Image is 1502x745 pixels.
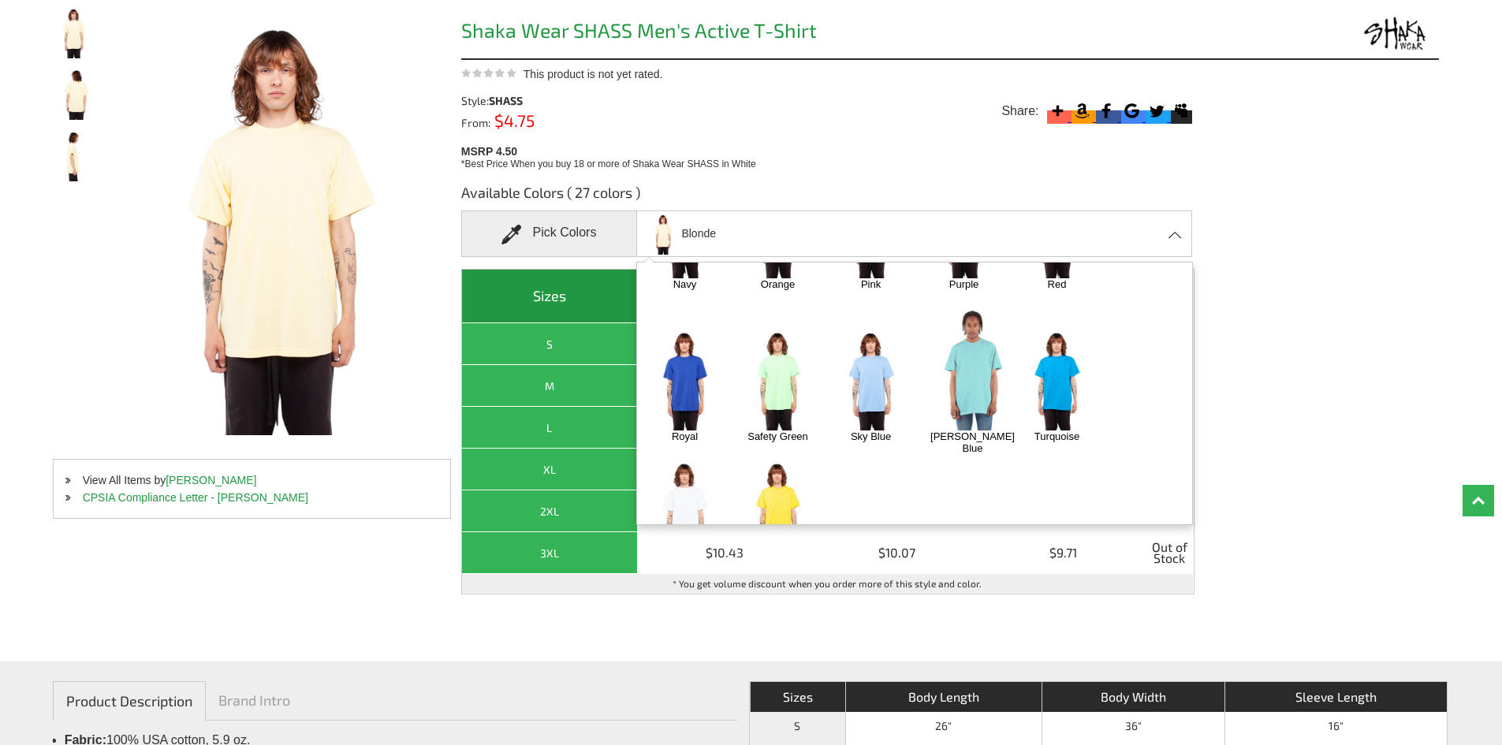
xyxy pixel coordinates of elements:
[1171,100,1192,121] svg: Myspace
[982,532,1146,574] td: $9.71
[1146,100,1167,121] svg: Twitter
[1042,682,1224,712] th: Body Width
[53,6,95,58] img: Shaka Wear SHASS Adult Active T-Shirt - Shop at ApparelGator.com
[922,306,1023,431] img: Tiffany Blue
[1072,100,1093,121] svg: Amazon
[736,327,819,430] img: Safety Green
[750,682,845,712] th: Sizes
[462,490,638,532] th: 2XL
[1121,100,1142,121] svg: Google Bookmark
[1023,430,1090,442] a: Turquoise
[744,430,811,442] a: Safety Green
[1096,100,1117,121] svg: Facebook
[651,278,718,290] a: Navy
[489,94,523,107] span: SHASS
[461,95,647,106] div: Style:
[638,532,814,574] td: $10.43
[930,430,1015,454] a: [PERSON_NAME] Blue
[930,278,997,290] a: Purple
[681,220,716,248] span: Blonde
[1042,712,1224,739] td: 36"
[54,471,450,489] li: View All Items by
[647,213,680,255] img: shaka-wear_SHASS_blonde.jpg
[750,712,845,739] th: S
[813,532,981,574] td: $10.07
[1047,100,1068,121] svg: More
[829,327,912,430] img: Sky Blue
[461,114,647,129] div: From:
[462,270,638,323] th: Sizes
[643,458,726,561] img: White
[206,681,303,719] a: Brand Intro
[462,532,638,574] th: 3XL
[837,430,904,442] a: Sky Blue
[1001,103,1038,119] span: Share:
[736,458,819,561] img: Yellow
[1350,14,1439,54] img: Shaka Wear
[1150,536,1189,569] span: Out of Stock
[461,210,637,257] div: Pick Colors
[462,574,1194,594] td: * You get volume discount when you order more of this style and color.
[651,430,718,442] a: Royal
[461,183,1195,210] h3: Available Colors ( 27 colors )
[845,712,1042,739] td: 26"
[53,68,95,120] img: Shaka Wear SHASS Adult Active T-Shirt - Shop at ApparelGator.com
[461,141,1202,171] div: MSRP 4.50
[462,407,638,449] th: L
[1023,278,1090,290] a: Red
[490,110,535,130] span: $4.75
[462,323,638,365] th: S
[53,129,95,181] img: Shaka Wear SHASS Adult Active T-Shirt - Shop at ApparelGator.com
[837,278,904,290] a: Pink
[83,491,308,504] a: CPSIA Compliance Letter - [PERSON_NAME]
[462,365,638,407] th: M
[53,681,206,721] a: Product Description
[1224,712,1446,739] td: 16"
[462,449,638,490] th: XL
[461,20,1195,45] h1: Shaka Wear SHASS Men's Active T-Shirt
[1016,327,1098,430] img: Turquoise
[1463,485,1494,516] a: Top
[845,682,1042,712] th: Body Length
[744,278,811,290] a: Orange
[461,158,756,169] span: *Best Price When you buy 18 or more of Shaka Wear SHASS in White
[524,68,663,80] span: This product is not yet rated.
[643,327,726,430] img: Royal
[1224,682,1446,712] th: Sleeve Length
